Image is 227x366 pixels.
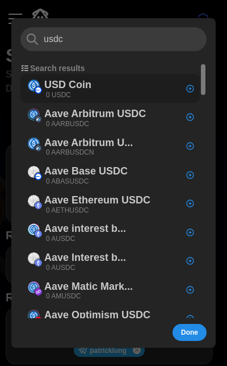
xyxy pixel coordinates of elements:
[173,324,207,341] button: Done
[46,292,81,301] p: 0 AMUSDC
[28,138,40,149] img: Aave Arbitrum USDCn (on Arbitrum)
[46,148,94,157] p: 0 AARBUSDCN
[28,310,40,322] img: Aave Optimism USDC (on Optimism)
[28,80,40,91] img: USD Coin (on Base)
[28,281,40,293] img: Aave Matic Market USDC (on Polygon)
[28,166,40,178] img: Aave Base USDC (on Base)
[28,195,40,207] img: Aave Ethereum USDC (on Ethereum)
[46,234,75,244] p: 0 AUSDC
[20,27,207,51] input: Token name or address
[46,263,75,273] p: 0 AUSDC
[44,106,146,122] p: Aave Arbitrum USDC
[46,119,89,129] p: 0 AARBUSDC
[44,221,126,237] p: Aave interest b...
[30,63,85,74] p: Search results
[46,177,89,186] p: 0 ABASUSDC
[46,206,89,215] p: 0 AETHUSDC
[44,278,133,295] p: Aave Matic Mark...
[44,77,91,93] p: USD Coin
[28,252,40,264] img: Aave Interest bearing USDC (on Ethereum)
[44,135,133,151] p: Aave Arbitrum U...
[44,307,150,323] p: Aave Optimism USDC
[44,163,128,180] p: Aave Base USDC
[46,90,71,100] p: 0 USDC
[44,249,126,266] p: Aave Interest b...
[28,223,40,235] img: Aave interest bearing USDC (on Ethereum)
[44,192,150,209] p: Aave Ethereum USDC
[28,109,40,120] img: Aave Arbitrum USDC (on Arbitrum)
[181,325,198,340] span: Done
